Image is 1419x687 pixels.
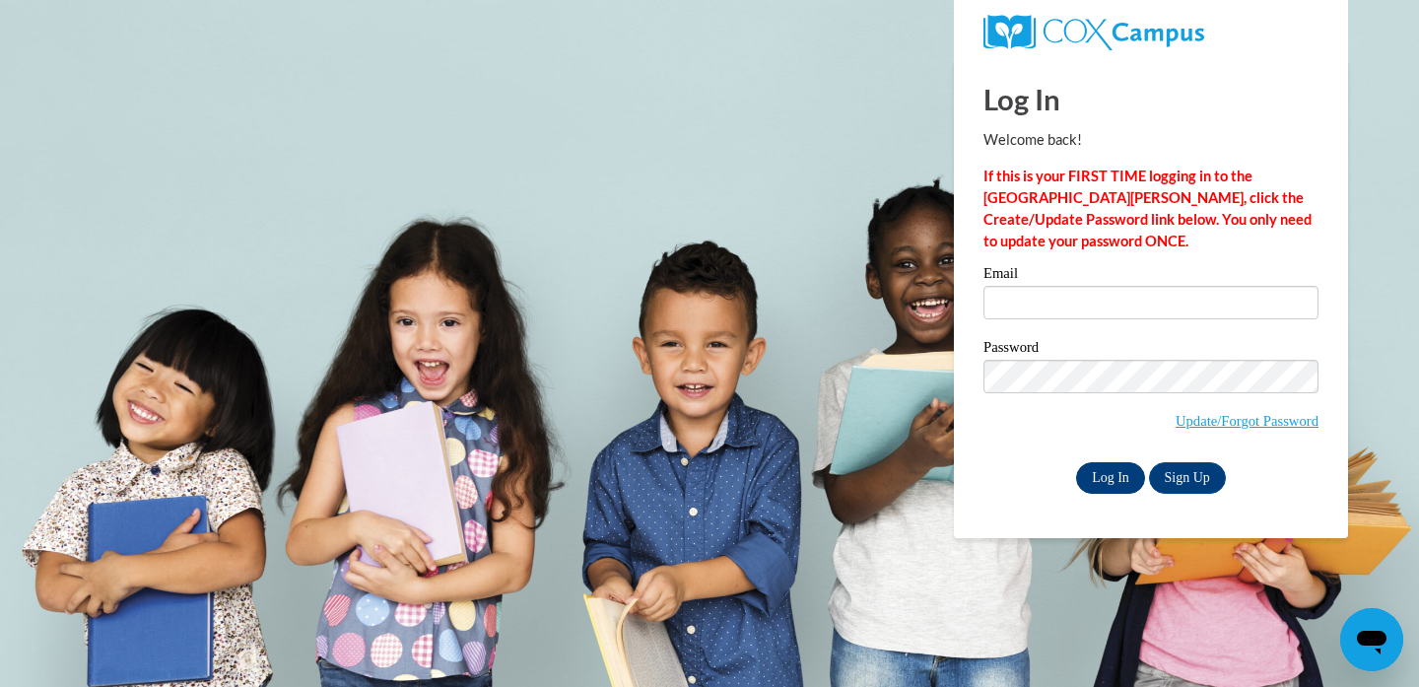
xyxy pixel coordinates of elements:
[1149,462,1226,494] a: Sign Up
[1076,462,1145,494] input: Log In
[983,79,1318,119] h1: Log In
[1340,608,1403,671] iframe: Button to launch messaging window
[983,129,1318,151] p: Welcome back!
[983,266,1318,286] label: Email
[1176,413,1318,429] a: Update/Forgot Password
[983,168,1312,249] strong: If this is your FIRST TIME logging in to the [GEOGRAPHIC_DATA][PERSON_NAME], click the Create/Upd...
[983,340,1318,360] label: Password
[983,15,1318,50] a: COX Campus
[983,15,1204,50] img: COX Campus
